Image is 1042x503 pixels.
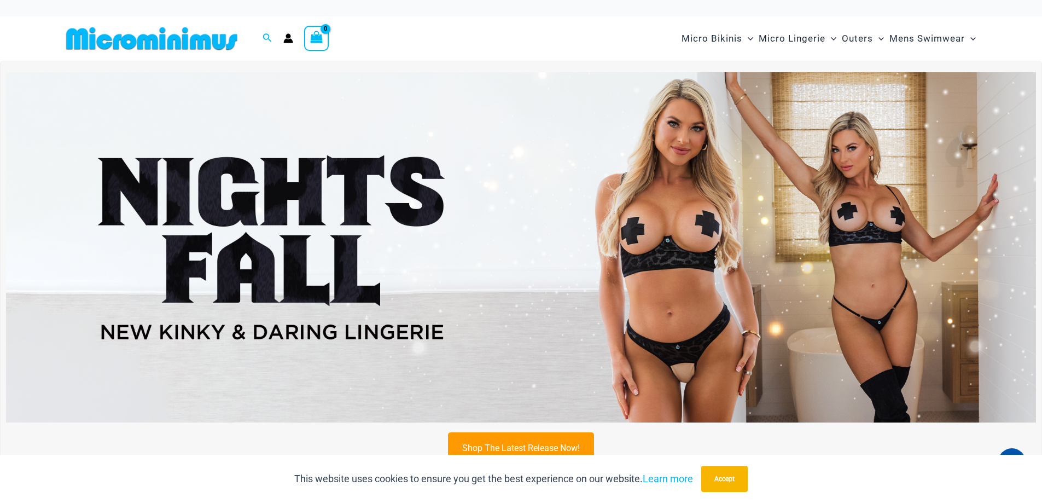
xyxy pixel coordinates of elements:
[701,466,748,492] button: Accept
[294,471,693,487] p: This website uses cookies to ensure you get the best experience on our website.
[965,25,976,53] span: Menu Toggle
[682,25,742,53] span: Micro Bikinis
[263,32,272,45] a: Search icon link
[759,25,825,53] span: Micro Lingerie
[6,72,1036,423] img: Night's Fall Silver Leopard Pack
[448,432,594,464] a: Shop The Latest Release Now!
[283,33,293,43] a: Account icon link
[887,22,979,55] a: Mens SwimwearMenu ToggleMenu Toggle
[742,25,753,53] span: Menu Toggle
[839,22,887,55] a: OutersMenu ToggleMenu Toggle
[304,26,329,51] a: View Shopping Cart, empty
[825,25,836,53] span: Menu Toggle
[62,26,242,51] img: MM SHOP LOGO FLAT
[873,25,884,53] span: Menu Toggle
[842,25,873,53] span: Outers
[677,20,981,57] nav: Site Navigation
[643,473,693,484] a: Learn more
[679,22,756,55] a: Micro BikinisMenu ToggleMenu Toggle
[889,25,965,53] span: Mens Swimwear
[756,22,839,55] a: Micro LingerieMenu ToggleMenu Toggle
